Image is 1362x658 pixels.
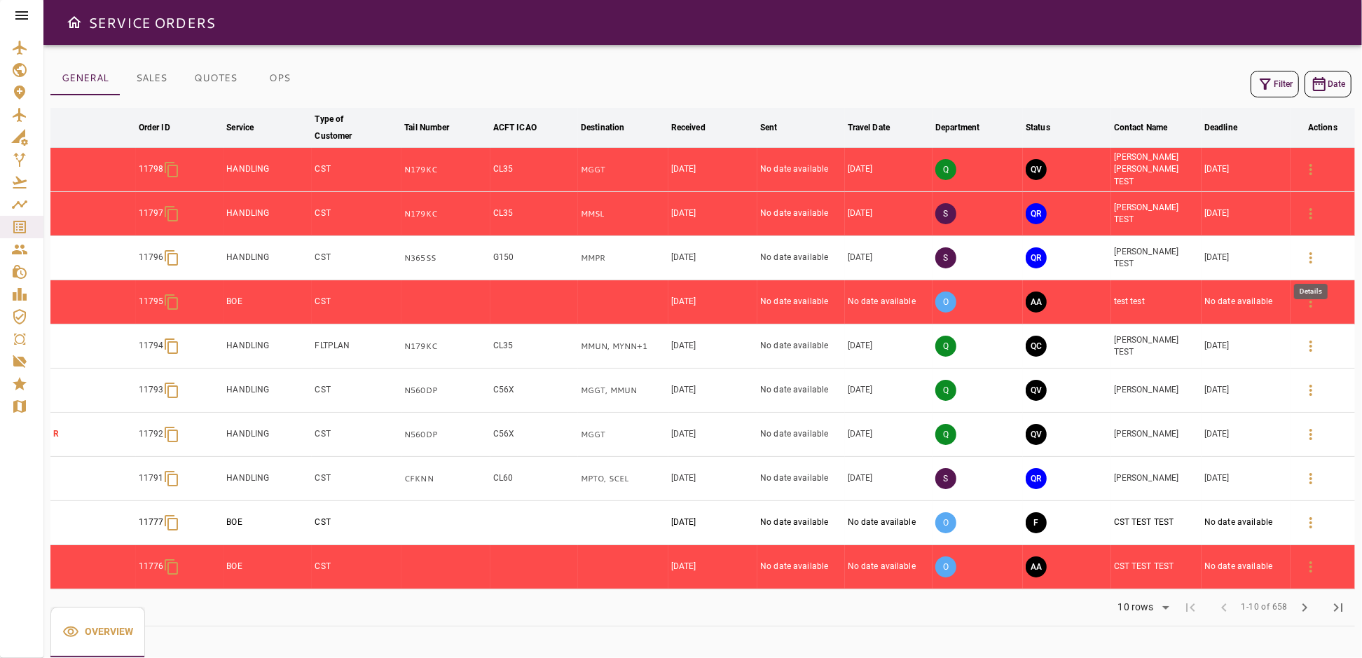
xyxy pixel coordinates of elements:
[668,324,757,369] td: [DATE]
[668,280,757,324] td: [DATE]
[935,512,956,533] p: O
[757,413,845,457] td: No date available
[490,148,578,192] td: CL35
[1202,148,1291,192] td: [DATE]
[935,424,956,445] p: Q
[312,192,401,236] td: CST
[1330,599,1347,616] span: last_page
[139,516,164,528] p: 11777
[404,341,488,352] p: N179KC
[490,457,578,501] td: CL60
[139,384,164,396] p: 11793
[1321,591,1355,624] span: Last Page
[1294,197,1328,231] button: Details
[581,164,666,176] p: MGGT
[668,413,757,457] td: [DATE]
[1026,380,1047,401] button: QUOTE VALIDATED
[50,607,145,657] div: basic tabs example
[848,119,908,136] span: Travel Date
[671,119,706,136] div: Received
[1202,545,1291,589] td: No date available
[1294,418,1328,451] button: Details
[668,148,757,192] td: [DATE]
[757,236,845,280] td: No date available
[1026,424,1047,445] button: QUOTE VALIDATED
[935,336,956,357] p: Q
[935,247,956,268] p: S
[53,428,133,440] p: R
[312,324,401,369] td: FLTPLAN
[581,429,666,441] p: MGGT
[935,119,979,136] div: Department
[88,11,215,34] h6: SERVICE ORDERS
[1115,601,1157,613] div: 10 rows
[1251,71,1299,97] button: Filter
[757,501,845,545] td: No date available
[935,468,956,489] p: S
[1111,236,1202,280] td: [PERSON_NAME] TEST
[60,8,88,36] button: Open drawer
[668,545,757,589] td: [DATE]
[404,429,488,441] p: N560DP
[757,192,845,236] td: No date available
[1294,550,1328,584] button: Details
[312,236,401,280] td: CST
[581,341,666,352] p: MMUN, MYNN, MGGT
[1202,369,1291,413] td: [DATE]
[668,236,757,280] td: [DATE]
[581,208,666,220] p: MMSL
[1288,591,1321,624] span: Next Page
[1204,119,1256,136] span: Deadline
[1202,236,1291,280] td: [DATE]
[1294,506,1328,540] button: Details
[139,163,164,175] p: 11798
[935,292,956,313] p: O
[1202,324,1291,369] td: [DATE]
[1294,285,1328,319] button: Details
[760,119,778,136] div: Sent
[404,164,488,176] p: N179KC
[1111,324,1202,369] td: [PERSON_NAME] TEST
[935,203,956,224] p: S
[757,148,845,192] td: No date available
[315,111,380,144] div: Type of Customer
[757,369,845,413] td: No date available
[1294,329,1328,363] button: Details
[312,545,401,589] td: CST
[312,457,401,501] td: CST
[1204,119,1237,136] div: Deadline
[1111,501,1202,545] td: CST TEST TEST
[581,119,624,136] div: Destination
[668,457,757,501] td: [DATE]
[935,380,956,401] p: Q
[223,236,312,280] td: HANDLING
[404,385,488,397] p: N560DP
[139,340,164,352] p: 11794
[935,159,956,180] p: Q
[668,192,757,236] td: [DATE]
[1026,119,1068,136] span: Status
[404,119,449,136] div: Tail Number
[50,607,145,657] button: Overview
[490,413,578,457] td: C56X
[493,119,555,136] span: ACFT ICAO
[1202,280,1291,324] td: No date available
[757,457,845,501] td: No date available
[223,192,312,236] td: HANDLING
[1241,601,1288,615] span: 1-10 of 658
[1026,336,1047,357] button: QUOTE CREATED
[848,119,890,136] div: Travel Date
[845,148,933,192] td: [DATE]
[493,119,537,136] div: ACFT ICAO
[1111,148,1202,192] td: [PERSON_NAME] [PERSON_NAME] TEST
[1026,159,1047,180] button: QUOTE VALIDATED
[139,561,164,573] p: 11776
[845,192,933,236] td: [DATE]
[490,236,578,280] td: G150
[1026,512,1047,533] button: FINAL
[223,501,312,545] td: BOE
[1294,153,1328,186] button: Details
[845,280,933,324] td: No date available
[490,324,578,369] td: CL35
[312,280,401,324] td: CST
